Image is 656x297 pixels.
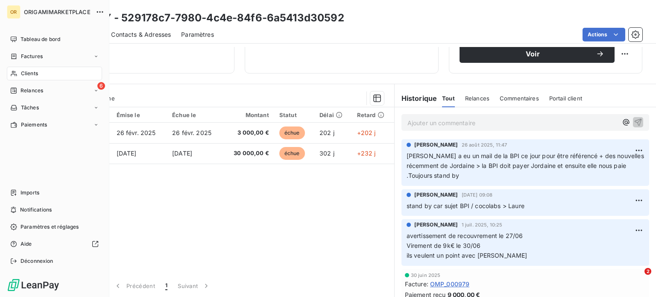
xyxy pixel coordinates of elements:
span: Clients [21,70,38,77]
span: Notifications [20,206,52,214]
span: 6 [97,82,105,90]
a: Aide [7,237,102,251]
span: Imports [20,189,39,197]
span: 1 juil. 2025, 10:25 [462,222,503,227]
span: ORIGAMIMARKETPLACE [24,9,91,15]
span: Factures [21,53,43,60]
div: Délai [319,112,347,118]
span: Paramètres et réglages [20,223,79,231]
span: 302 j [319,150,334,157]
span: 30 juin 2025 [411,273,441,278]
div: Échue le [172,112,218,118]
span: 26 août 2025, 11:47 [462,142,507,147]
span: 2 [644,268,651,275]
span: 26 févr. 2025 [172,129,211,136]
span: 26 févr. 2025 [117,129,156,136]
span: [DATE] 09:08 [462,192,493,197]
span: [DATE] [117,150,137,157]
h3: SUSTY - 529178c7-7980-4c4e-84f6-6a5413d30592 [75,10,344,26]
span: 30 000,00 € [228,149,269,158]
span: 3 000,00 € [228,129,269,137]
span: Tâches [21,104,39,112]
h6: Historique [395,93,437,103]
button: 1 [160,277,173,295]
div: OR [7,5,20,19]
span: Contacts & Adresses [111,30,171,39]
span: Tout [442,95,455,102]
span: Portail client [549,95,582,102]
iframe: Intercom live chat [627,268,647,288]
button: Voir [460,45,615,63]
div: Retard [357,112,389,118]
div: Montant [228,112,269,118]
span: [DATE] [172,150,192,157]
span: [PERSON_NAME] [414,141,458,149]
span: Paramètres [181,30,214,39]
span: stand by car sujet BPI / cocolabs > Laure [407,202,524,209]
button: Suivant [173,277,216,295]
button: Actions [583,28,625,41]
span: Relances [20,87,43,94]
span: Aide [20,240,32,248]
span: [PERSON_NAME] [414,191,458,199]
span: Facture : [405,279,428,288]
span: échue [279,147,305,160]
span: +232 j [357,150,376,157]
span: 202 j [319,129,334,136]
button: Précédent [108,277,160,295]
span: Tableau de bord [20,35,60,43]
div: Statut [279,112,309,118]
span: [PERSON_NAME] a eu un mail de la BPI ce jour pour être référencé + des nouvelles récemment de Jor... [407,152,646,179]
span: Paiements [21,121,47,129]
div: Émise le [117,112,162,118]
span: échue [279,126,305,139]
span: Voir [470,50,596,57]
span: Relances [465,95,489,102]
span: 1 [165,282,167,290]
span: OMP_000979 [430,279,470,288]
span: +202 j [357,129,376,136]
span: avertissement de recouvrement le 27/06 Virement de 9k€ le 30/06 ils veulent un point avec [PERSON... [407,232,527,259]
img: Logo LeanPay [7,278,60,292]
span: Déconnexion [20,257,53,265]
span: [PERSON_NAME] [414,221,458,229]
span: Commentaires [500,95,539,102]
